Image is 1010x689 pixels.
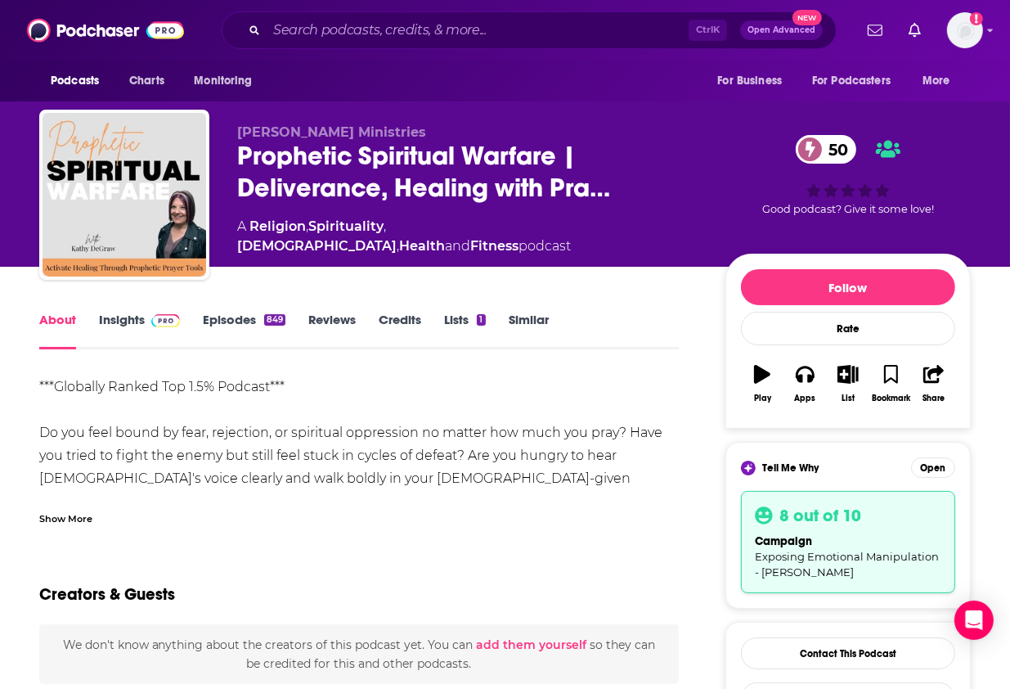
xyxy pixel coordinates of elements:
div: Play [754,394,771,403]
button: Bookmark [869,354,912,413]
img: User Profile [947,12,983,48]
img: Podchaser Pro [151,314,180,327]
a: Contact This Podcast [741,637,955,669]
a: 50 [796,135,856,164]
img: Prophetic Spiritual Warfare | Deliverance, Healing with Prayer, Healing Scriptures, Anointing, De... [43,113,206,277]
span: Charts [129,70,164,92]
a: Religion [249,218,306,234]
div: A podcast [237,217,699,256]
a: Lists1 [444,312,485,349]
a: Reviews [308,312,356,349]
div: Rate [741,312,955,345]
a: Health [399,238,445,254]
a: [DEMOGRAPHIC_DATA] [237,238,397,254]
span: and [445,238,470,254]
h2: Creators & Guests [39,584,175,605]
button: open menu [39,65,120,97]
span: 50 [812,135,856,164]
span: [PERSON_NAME] Ministries [237,124,426,140]
span: Tell Me Why [762,462,819,475]
div: 1 [477,314,485,326]
a: Episodes849 [203,312,285,349]
button: Share [913,354,955,413]
a: InsightsPodchaser Pro [99,312,180,349]
h3: 8 out of 10 [779,505,861,526]
span: , [306,218,308,234]
button: List [827,354,869,413]
span: Open Advanced [747,26,815,34]
span: campaign [755,534,812,548]
span: Exposing Emotional Manipulation - [PERSON_NAME] [755,550,939,579]
button: Open AdvancedNew [740,20,823,40]
span: , [384,218,386,234]
div: Bookmark [872,394,910,403]
div: Open Intercom Messenger [954,601,994,640]
span: We don't know anything about the creators of this podcast yet . You can so they can be credited f... [63,637,656,670]
div: Share [922,394,945,403]
div: 849 [264,314,285,326]
span: Monitoring [194,70,252,92]
button: Show profile menu [947,12,983,48]
svg: Add a profile image [970,12,983,25]
button: open menu [801,65,914,97]
span: Podcasts [51,70,99,92]
div: 50Good podcast? Give it some love! [725,124,971,227]
img: tell me why sparkle [743,463,753,473]
span: Good podcast? Give it some love! [762,203,934,215]
a: Similar [509,312,549,349]
button: Play [741,354,783,413]
span: More [922,70,950,92]
span: , [397,238,399,254]
a: Spirituality [308,218,384,234]
span: For Podcasters [812,70,891,92]
button: Follow [741,269,955,305]
div: Apps [795,394,816,403]
img: Podchaser - Follow, Share and Rate Podcasts [27,15,184,46]
a: About [39,312,76,349]
input: Search podcasts, credits, & more... [267,17,689,43]
span: For Business [717,70,782,92]
button: open menu [182,65,273,97]
button: open menu [706,65,802,97]
div: List [842,394,855,403]
span: Logged in as JohnJMudgett [947,12,983,48]
button: open menu [911,65,971,97]
a: Show notifications dropdown [902,16,927,44]
span: New [792,10,822,25]
a: Charts [119,65,174,97]
a: Show notifications dropdown [861,16,889,44]
a: Credits [379,312,421,349]
span: Ctrl K [689,20,727,41]
button: Open [911,457,955,478]
button: add them yourself [477,638,587,651]
a: Fitness [470,238,518,254]
button: Apps [783,354,826,413]
div: Search podcasts, credits, & more... [222,11,837,49]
